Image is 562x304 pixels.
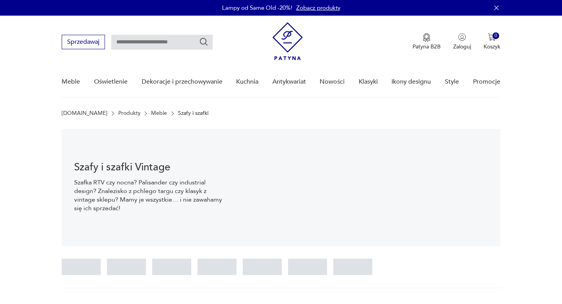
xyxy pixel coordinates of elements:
[484,43,500,50] p: Koszyk
[458,33,466,41] img: Ikonka użytkownika
[74,163,224,172] h1: Szafy i szafki Vintage
[62,110,107,116] a: [DOMAIN_NAME]
[222,4,292,12] p: Lampy od Same Old -20%!
[236,67,258,97] a: Kuchnia
[413,43,441,50] p: Patyna B2B
[199,37,208,46] button: Szukaj
[423,33,430,42] img: Ikona medalu
[413,33,441,50] a: Ikona medaluPatyna B2B
[296,4,340,12] a: Zobacz produkty
[118,110,140,116] a: Produkty
[62,40,105,45] a: Sprzedawaj
[320,67,345,97] a: Nowości
[94,67,128,97] a: Oświetlenie
[359,67,378,97] a: Klasyki
[453,43,471,50] p: Zaloguj
[62,35,105,49] button: Sprzedawaj
[473,67,500,97] a: Promocje
[484,33,500,50] button: 0Koszyk
[272,22,303,60] img: Patyna - sklep z meblami i dekoracjami vintage
[413,33,441,50] button: Patyna B2B
[151,110,167,116] a: Meble
[74,178,224,213] p: Szafka RTV czy nocna? Palisander czy industrial design? Znalezisko z pchlego targu czy klasyk z v...
[445,67,459,97] a: Style
[493,32,499,39] div: 0
[62,67,80,97] a: Meble
[142,67,222,97] a: Dekoracje i przechowywanie
[453,33,471,50] button: Zaloguj
[272,67,306,97] a: Antykwariat
[391,67,431,97] a: Ikony designu
[178,110,208,116] p: Szafy i szafki
[488,33,496,41] img: Ikona koszyka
